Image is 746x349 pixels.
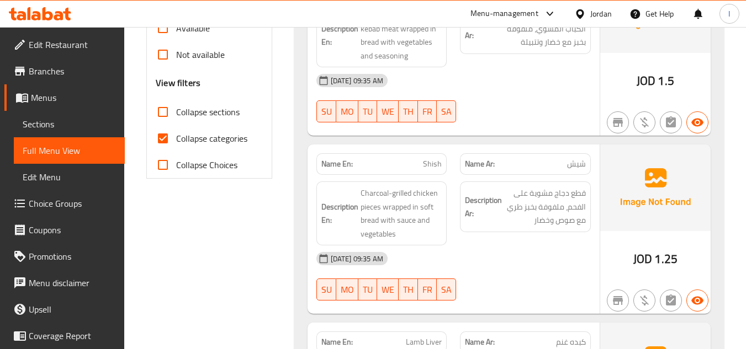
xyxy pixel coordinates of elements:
span: Branches [29,65,116,78]
span: SA [441,282,452,298]
button: Not has choices [660,289,682,312]
button: TU [358,100,377,122]
span: MO [341,282,354,298]
span: Sections [23,117,116,131]
span: FR [422,104,432,120]
span: WE [382,282,394,298]
span: SU [321,282,332,298]
span: WE [382,104,394,120]
span: قطع دجاج مشوية على الفحم، ملفوفة بخبز طري مع صوص وخضار [504,186,586,227]
span: كميات أوفر من لحم الكباب المشوي، ملفوفة بخبز مع خضار وتتبيلة [504,8,586,49]
button: SU [316,278,336,300]
span: TH [403,282,414,298]
a: Menus [4,84,125,111]
button: TH [399,278,418,300]
a: Edit Menu [14,164,125,190]
span: [DATE] 09:35 AM [326,254,388,264]
a: Upsell [4,296,125,323]
a: Menu disclaimer [4,270,125,296]
strong: Name En: [321,158,353,170]
button: Available [686,289,708,312]
span: MO [341,104,354,120]
span: Menus [31,91,116,104]
span: 1.25 [654,248,678,270]
button: SA [437,100,456,122]
div: Jordan [590,8,612,20]
a: Coverage Report [4,323,125,349]
a: Choice Groups [4,190,125,217]
button: SU [316,100,336,122]
span: Large amounts of grilled kebab meat wrapped in bread with vegetables and seasoning [361,8,442,62]
span: كبده غنم [556,336,586,348]
span: I [728,8,730,20]
span: TU [363,282,373,298]
button: SA [437,278,456,300]
a: Branches [4,58,125,84]
a: Sections [14,111,125,137]
a: Full Menu View [14,137,125,164]
span: Promotions [29,250,116,263]
button: MO [336,100,358,122]
div: Menu-management [470,7,538,20]
button: Purchased item [633,289,655,312]
button: TH [399,100,418,122]
span: Lamb Liver [406,336,442,348]
span: Full Menu View [23,144,116,157]
span: Collapse Choices [176,158,237,171]
a: Coupons [4,217,125,243]
button: Not has choices [660,111,682,133]
strong: Description En: [321,22,358,49]
span: JOD [633,248,652,270]
span: Edit Restaurant [29,38,116,51]
button: Not branch specific item [607,289,629,312]
span: Menu disclaimer [29,276,116,289]
strong: Description Ar: [465,194,502,221]
h3: View filters [156,77,200,89]
button: MO [336,278,358,300]
strong: Name Ar: [465,336,495,348]
span: SU [321,104,332,120]
button: WE [377,100,399,122]
strong: Name Ar: [465,158,495,170]
span: Collapse categories [176,132,247,145]
span: TH [403,104,414,120]
span: TU [363,104,373,120]
button: TU [358,278,377,300]
span: Choice Groups [29,197,116,210]
button: FR [418,278,437,300]
button: WE [377,278,399,300]
a: Edit Restaurant [4,31,125,58]
span: 1.5 [658,70,674,92]
strong: Description En: [321,200,358,227]
span: Edit Menu [23,170,116,184]
span: Coverage Report [29,329,116,342]
span: SA [441,104,452,120]
span: Collapse sections [176,105,240,119]
span: Not available [176,48,225,61]
span: Coupons [29,223,116,237]
span: FR [422,282,432,298]
img: Ae5nvW7+0k+MAAAAAElFTkSuQmCC [600,144,711,230]
span: Charcoal-grilled chicken pieces wrapped in soft bread with sauce and vegetables [361,186,442,240]
span: JOD [637,70,655,92]
button: Available [686,111,708,133]
button: Not branch specific item [607,111,629,133]
strong: Name En: [321,336,353,348]
span: Shish [423,158,442,170]
strong: Description Ar: [465,15,502,42]
span: شيش [567,158,586,170]
span: [DATE] 09:35 AM [326,76,388,86]
span: Upsell [29,303,116,316]
button: FR [418,100,437,122]
a: Promotions [4,243,125,270]
span: Available [176,22,210,35]
button: Purchased item [633,111,655,133]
